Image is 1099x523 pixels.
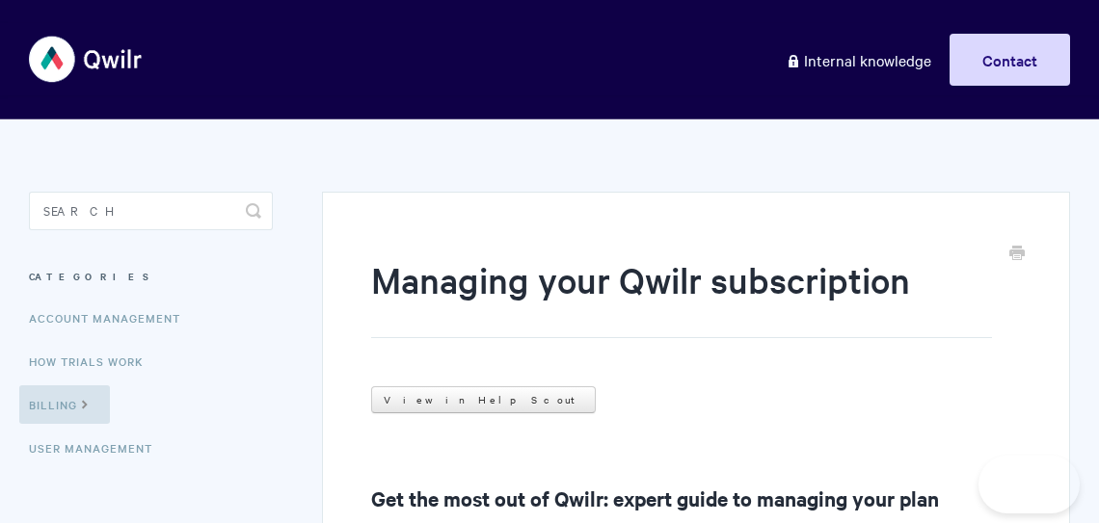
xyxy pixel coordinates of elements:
iframe: Toggle Customer Support [978,456,1080,513]
a: View in Help Scout [371,386,596,413]
a: Account Management [29,299,195,337]
a: Print this Article [1009,244,1025,265]
strong: Get the most out of Qwilr: expert guide to managing your plan [371,484,939,511]
a: Billing [19,385,110,424]
h1: Managing your Qwilr subscription [371,255,992,338]
a: User Management [29,429,167,467]
a: Internal knowledge [771,34,946,86]
a: How Trials Work [29,342,158,380]
h3: Categories [29,259,273,294]
img: Qwilr Help Center [29,23,144,95]
a: Contact [950,34,1070,86]
input: Search [29,192,273,230]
